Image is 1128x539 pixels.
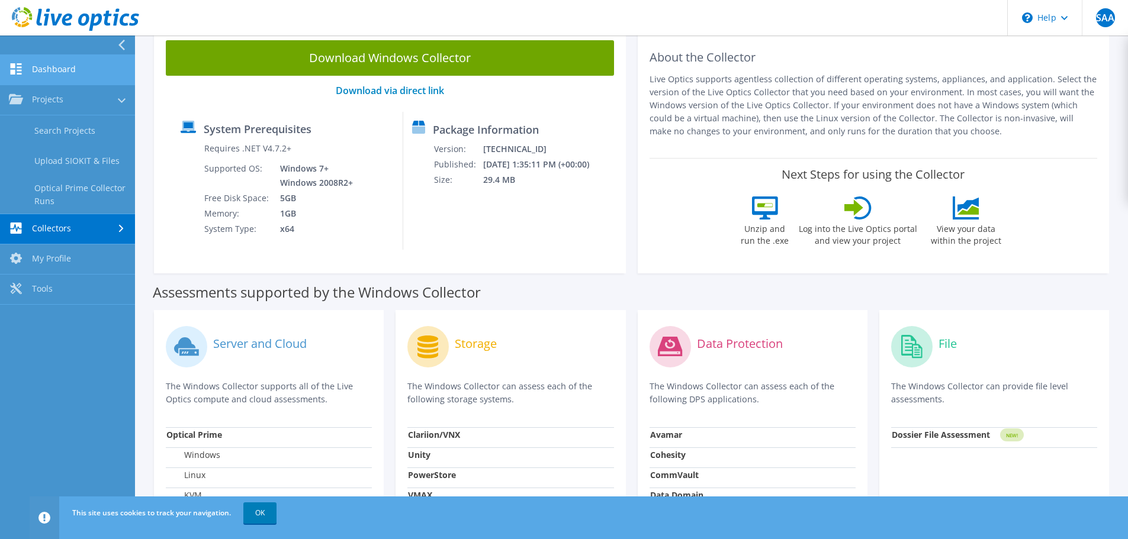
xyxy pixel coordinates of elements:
td: Supported OS: [204,161,271,191]
label: File [939,338,957,350]
span: SAA [1096,8,1115,27]
strong: Clariion/VNX [408,429,460,440]
strong: Avamar [650,429,682,440]
td: Version: [433,141,483,157]
strong: Data Domain [650,489,703,501]
svg: \n [1022,12,1033,23]
td: [DATE] 1:35:11 PM (+00:00) [483,157,605,172]
tspan: NEW! [1005,432,1017,438]
td: Free Disk Space: [204,191,271,206]
label: Log into the Live Optics portal and view your project [798,220,918,247]
p: The Windows Collector can provide file level assessments. [891,380,1097,406]
span: This site uses cookies to track your navigation. [72,508,231,518]
td: 29.4 MB [483,172,605,188]
td: [TECHNICAL_ID] [483,141,605,157]
p: The Windows Collector supports all of the Live Optics compute and cloud assessments. [166,380,372,406]
label: Windows [166,449,220,461]
h2: About the Collector [650,50,1098,64]
td: Size: [433,172,483,188]
p: The Windows Collector can assess each of the following storage systems. [407,380,613,406]
label: Linux [166,469,205,481]
label: Next Steps for using the Collector [782,167,965,182]
label: Storage [455,338,497,350]
strong: CommVault [650,469,699,480]
label: KVM [166,489,202,501]
label: Unzip and run the .exe [738,220,792,247]
p: Live Optics supports agentless collection of different operating systems, appliances, and applica... [650,73,1098,138]
strong: VMAX [408,489,432,501]
strong: PowerStore [408,469,456,480]
td: System Type: [204,221,271,237]
td: x64 [271,221,355,237]
label: View your data within the project [924,220,1009,247]
strong: Dossier File Assessment [892,429,990,440]
label: Assessments supported by the Windows Collector [153,286,481,298]
td: Memory: [204,206,271,221]
label: Package Information [433,124,539,135]
td: Published: [433,157,483,172]
label: System Prerequisites [204,123,311,135]
a: OK [243,502,277,524]
strong: Unity [408,449,430,460]
strong: Optical Prime [166,429,222,440]
label: Data Protection [697,338,783,350]
td: 5GB [271,191,355,206]
td: Windows 7+ Windows 2008R2+ [271,161,355,191]
label: Requires .NET V4.7.2+ [204,143,291,154]
a: Download via direct link [336,84,444,97]
label: Server and Cloud [213,338,307,350]
a: Download Windows Collector [166,40,614,76]
strong: Cohesity [650,449,686,460]
td: 1GB [271,206,355,221]
p: The Windows Collector can assess each of the following DPS applications. [650,380,856,406]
